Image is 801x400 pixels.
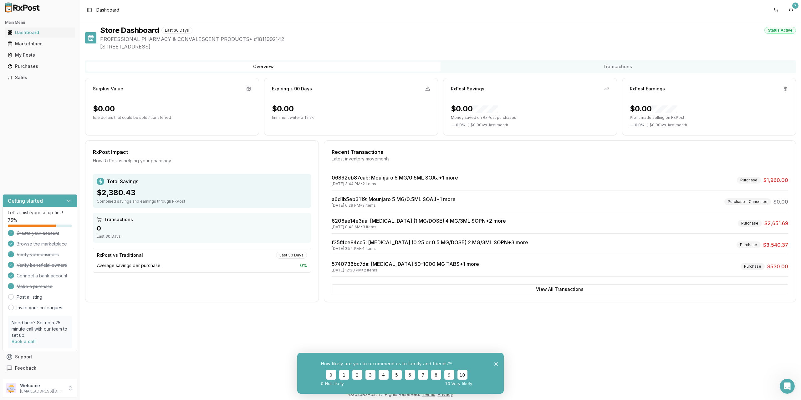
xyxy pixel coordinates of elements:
div: How RxPost is helping your pharmacy [93,158,311,164]
div: Last 30 Days [276,252,307,259]
div: Sales [8,74,72,81]
button: Support [3,351,77,362]
span: Make a purchase [17,283,53,290]
p: Idle dollars that could be sold / transferred [93,115,251,120]
h3: Getting started [8,197,43,205]
span: Browse the marketplace [17,241,67,247]
span: ( - $0.00 ) vs. last month [467,123,508,128]
div: Dashboard [8,29,72,36]
div: Recent Transactions [332,148,788,156]
div: $0.00 [451,104,498,114]
div: Purchase [738,220,762,227]
div: 0 [97,224,307,233]
p: Money saved on RxPost purchases [451,115,609,120]
div: Marketplace [8,41,72,47]
span: ( - $0.00 ) vs. last month [646,123,687,128]
p: Need help? Set up a 25 minute call with our team to set up. [12,320,68,338]
span: $530.00 [767,263,788,270]
img: User avatar [6,383,16,393]
button: Purchases [3,61,77,71]
div: Last 30 Days [161,27,192,34]
a: Post a listing [17,294,42,300]
div: RxPost Earnings [630,86,665,92]
span: 0 % [300,262,307,269]
a: Marketplace [5,38,75,49]
button: Dashboard [3,28,77,38]
button: My Posts [3,50,77,60]
span: [STREET_ADDRESS] [100,43,796,50]
span: 75 % [8,217,17,223]
p: Let's finish your setup first! [8,210,72,216]
div: Purchase [741,263,765,270]
span: Dashboard [96,7,119,13]
a: Invite your colleagues [17,305,62,311]
img: RxPost Logo [3,3,43,13]
div: Combined savings and earnings through RxPost [97,199,307,204]
a: Book a call [12,339,36,344]
div: [DATE] 3:44 PM • 2 items [332,181,458,186]
span: $2,651.69 [764,220,788,227]
div: Purchase [737,241,761,248]
div: Status: Active [764,27,796,34]
a: Sales [5,72,75,83]
div: Purchases [8,63,72,69]
span: 0.0 % [456,123,466,128]
span: Create your account [17,230,59,236]
div: $0.00 [272,104,294,114]
button: Overview [86,62,441,72]
a: 06892eb87cab: Mounjaro 5 MG/0.5ML SOAJ+1 more [332,175,458,181]
button: Transactions [441,62,795,72]
button: Sales [3,73,77,83]
button: Marketplace [3,39,77,49]
span: Total Savings [107,178,138,185]
iframe: Intercom live chat [780,379,795,394]
span: Verify your business [17,251,59,258]
a: Dashboard [5,27,75,38]
div: $2,380.43 [97,188,307,198]
span: $0.00 [773,198,788,205]
div: RxPost vs Traditional [97,252,143,258]
div: $0.00 [630,104,677,114]
button: Feedback [3,362,77,374]
button: View All Transactions [332,284,788,294]
div: [DATE] 6:29 PM • 2 items [332,203,456,208]
p: Profit made selling on RxPost [630,115,788,120]
div: Expiring ≤ 90 Days [272,86,312,92]
h1: Store Dashboard [100,25,159,35]
a: 5740736bc7da: [MEDICAL_DATA] 50-1000 MG TABS+1 more [332,261,479,267]
span: $3,540.37 [763,241,788,249]
div: Surplus Value [93,86,123,92]
a: My Posts [5,49,75,61]
div: RxPost Savings [451,86,484,92]
div: [DATE] 2:54 PM • 4 items [332,246,528,251]
iframe: Survey from RxPost [297,353,504,394]
a: Terms [422,392,435,397]
span: Verify beneficial owners [17,262,67,268]
p: Imminent write-off risk [272,115,430,120]
div: $0.00 [93,104,115,114]
div: RxPost Impact [93,148,311,156]
a: Privacy [438,392,453,397]
div: 7 [792,3,798,9]
span: Average savings per purchase: [97,262,161,269]
span: $1,960.00 [763,176,788,184]
button: 7 [786,5,796,15]
span: Feedback [15,365,36,371]
a: 6208ae14e3aa: [MEDICAL_DATA] (1 MG/DOSE) 4 MG/3ML SOPN+2 more [332,218,506,224]
p: [EMAIL_ADDRESS][DOMAIN_NAME] [20,389,64,394]
div: Purchase [737,177,761,184]
span: Transactions [104,216,133,223]
div: Last 30 Days [97,234,307,239]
